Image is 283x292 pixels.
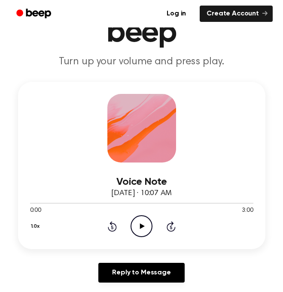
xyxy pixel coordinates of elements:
[98,263,184,283] a: Reply to Message
[10,55,273,68] p: Turn up your volume and press play.
[200,6,273,22] a: Create Account
[111,190,171,197] span: [DATE] · 10:07 AM
[158,4,195,24] a: Log in
[242,206,253,215] span: 3:00
[30,176,253,188] h3: Voice Note
[30,219,43,234] button: 1.0x
[30,206,41,215] span: 0:00
[10,6,59,22] a: Beep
